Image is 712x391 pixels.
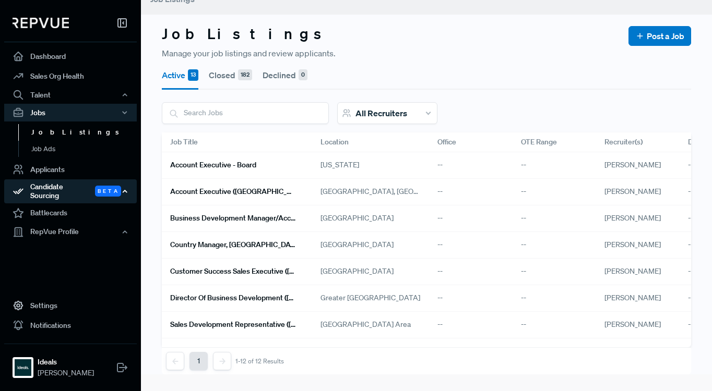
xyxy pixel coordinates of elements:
span: [PERSON_NAME] [604,213,661,223]
span: [GEOGRAPHIC_DATA] Area [321,319,411,330]
span: Beta [95,186,121,197]
button: Talent [4,86,137,104]
a: Sales Org Health [4,66,137,86]
span: [PERSON_NAME] [604,160,661,169]
span: [PERSON_NAME] [604,320,661,329]
div: -- [513,205,596,232]
a: Sales Development Representative ([GEOGRAPHIC_DATA]) [170,343,295,360]
span: [PERSON_NAME] [604,266,661,276]
a: Settings [4,296,137,315]
div: -- [429,259,513,285]
a: Battlecards [4,203,137,223]
h3: Job Listings [162,25,331,43]
button: Declined 0 [263,60,307,90]
a: Applicants [4,160,137,179]
span: [GEOGRAPHIC_DATA] [321,346,394,357]
button: Next [213,352,231,370]
div: 182 [238,69,252,81]
div: -- [429,312,513,338]
a: Post a Job [635,30,684,42]
span: [PERSON_NAME] [604,346,661,356]
button: Active 13 [162,60,198,90]
h6: Customer Success Sales Executive ([GEOGRAPHIC_DATA]) [170,267,295,276]
div: -- [513,232,596,259]
div: 13 [188,69,198,81]
span: [GEOGRAPHIC_DATA] [321,239,394,250]
nav: pagination [166,352,284,370]
a: Business Development Manager/Account Executive [170,210,295,227]
div: -- [513,259,596,285]
div: -- [513,152,596,179]
div: -- [429,152,513,179]
div: -- [429,205,513,232]
div: -- [429,232,513,259]
span: Greater [GEOGRAPHIC_DATA] [321,292,420,303]
img: Ideals [15,359,31,376]
div: -- [513,312,596,338]
a: Dashboard [4,46,137,66]
span: [GEOGRAPHIC_DATA], [GEOGRAPHIC_DATA] [321,186,421,197]
span: Job Title [170,137,198,148]
button: Candidate Sourcing Beta [4,179,137,203]
button: Jobs [4,104,137,121]
span: [GEOGRAPHIC_DATA] [321,266,394,277]
span: OTE Range [521,137,557,148]
button: Previous [166,352,184,370]
span: Office [437,137,456,148]
div: -- [429,338,513,365]
span: [PERSON_NAME] [38,368,94,378]
a: Country Manager, [GEOGRAPHIC_DATA] [170,236,295,254]
strong: Ideals [38,357,94,368]
button: Closed 182 [209,60,252,90]
span: [PERSON_NAME] [604,240,661,249]
span: Recruiter(s) [604,137,643,148]
a: Director of Business Development ([GEOGRAPHIC_DATA]) [170,289,295,307]
div: -- [429,285,513,312]
div: -- [429,179,513,205]
a: IdealsIdeals[PERSON_NAME] [4,344,137,383]
h6: Director of Business Development ([GEOGRAPHIC_DATA]) [170,294,295,302]
div: 0 [299,69,307,81]
span: Manage your job listings and review applicants. [162,47,336,59]
h6: Country Manager, [GEOGRAPHIC_DATA] [170,240,295,249]
a: Notifications [4,315,137,335]
button: Post a Job [628,26,691,46]
h6: Account Executive ([GEOGRAPHIC_DATA]) [170,187,295,196]
span: [PERSON_NAME] [604,187,661,196]
a: Account Executive - Board [170,156,295,174]
span: Location [321,137,349,148]
div: -- [513,179,596,205]
h6: Business Development Manager/Account Executive [170,214,295,223]
a: Job Listings [18,124,151,141]
input: Search Jobs [162,103,328,123]
a: Job Ads [18,141,151,157]
h6: Account Executive - Board [170,161,256,169]
button: RepVue Profile [4,223,137,241]
div: 1-12 of 12 Results [235,358,284,365]
span: All Recruiters [355,108,407,118]
span: [GEOGRAPHIC_DATA] [321,213,394,224]
button: 1 [189,352,208,370]
div: -- [513,338,596,365]
div: Candidate Sourcing [4,179,137,203]
div: -- [513,285,596,312]
span: [US_STATE] [321,160,359,170]
a: Account Executive ([GEOGRAPHIC_DATA]) [170,183,295,201]
img: RepVue [13,18,69,28]
a: Sales Development Representative ([GEOGRAPHIC_DATA]) [170,316,295,334]
h6: Sales Development Representative ([GEOGRAPHIC_DATA]) [170,347,295,356]
a: Customer Success Sales Executive ([GEOGRAPHIC_DATA]) [170,263,295,280]
h6: Sales Development Representative ([GEOGRAPHIC_DATA]) [170,320,295,329]
span: [PERSON_NAME] [604,293,661,302]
